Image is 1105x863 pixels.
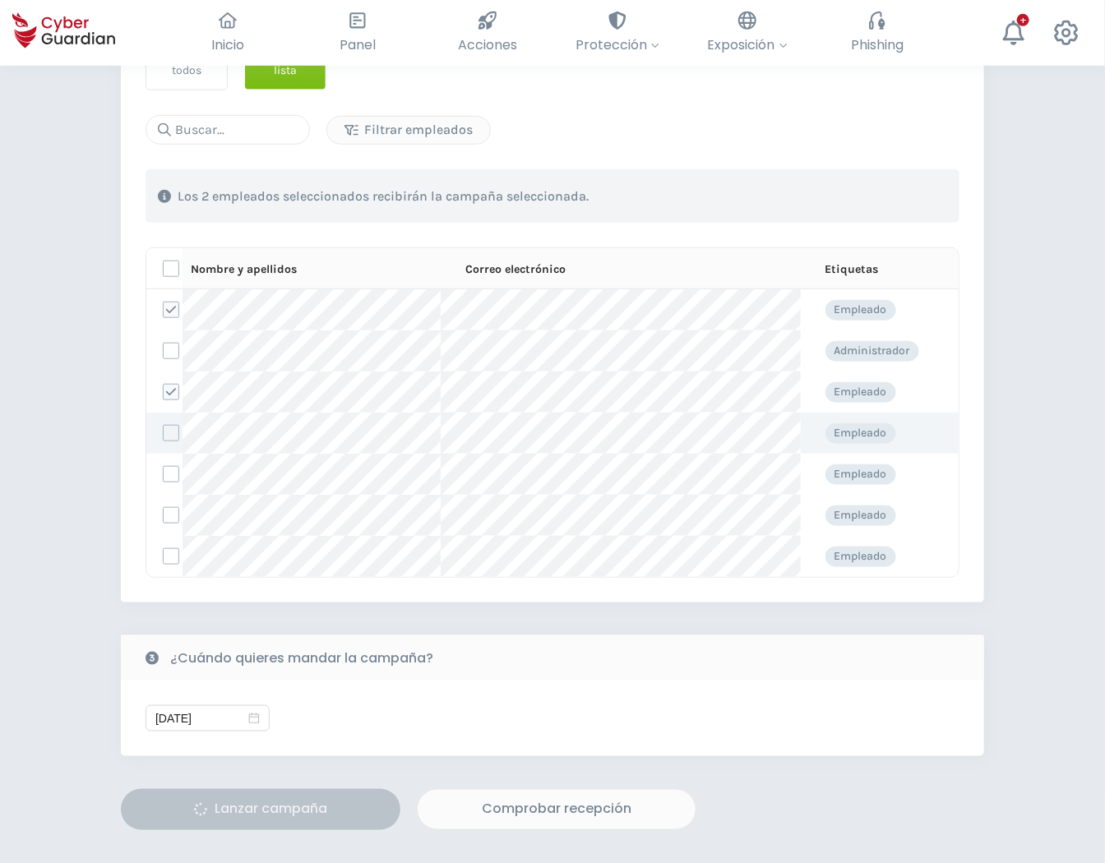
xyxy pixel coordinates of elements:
span: Inicio [211,35,244,55]
div: + [1017,14,1029,26]
div: Etiquetas [825,261,934,278]
div: Filtrar empleados [340,120,478,140]
button: Inicio [163,7,293,59]
div: Correo electrónico [465,261,801,278]
p: Empleado [835,302,887,317]
p: Los 2 empleados seleccionados recibirán la campaña seleccionada. [178,188,589,205]
p: Empleado [835,508,887,523]
button: Lanzar campaña [121,789,400,830]
span: Phishing [851,35,904,55]
p: Administrador [835,344,910,358]
b: ¿Cuándo quieres mandar la campaña? [170,648,433,668]
p: Empleado [835,426,887,441]
button: Panel [293,7,423,59]
div: Lanzar campaña [194,800,328,819]
div: Nombre y apellidos [191,261,441,278]
button: Acciones [423,7,552,59]
p: Empleado [835,385,887,399]
p: Empleado [835,549,887,564]
div: Comprobar recepción [430,800,683,819]
button: Protección [552,7,682,59]
span: Acciones [458,35,517,55]
span: Panel [340,35,376,55]
input: Buscar... [146,115,310,145]
input: Seleccionar fecha [155,709,245,727]
span: Protección [576,35,659,55]
button: Comprobar recepción [417,789,696,830]
p: Empleado [835,467,887,482]
button: Phishing [812,7,942,59]
span: Exposición [708,35,788,55]
button: Exposición [682,7,812,59]
button: Filtrar empleados [326,116,491,145]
